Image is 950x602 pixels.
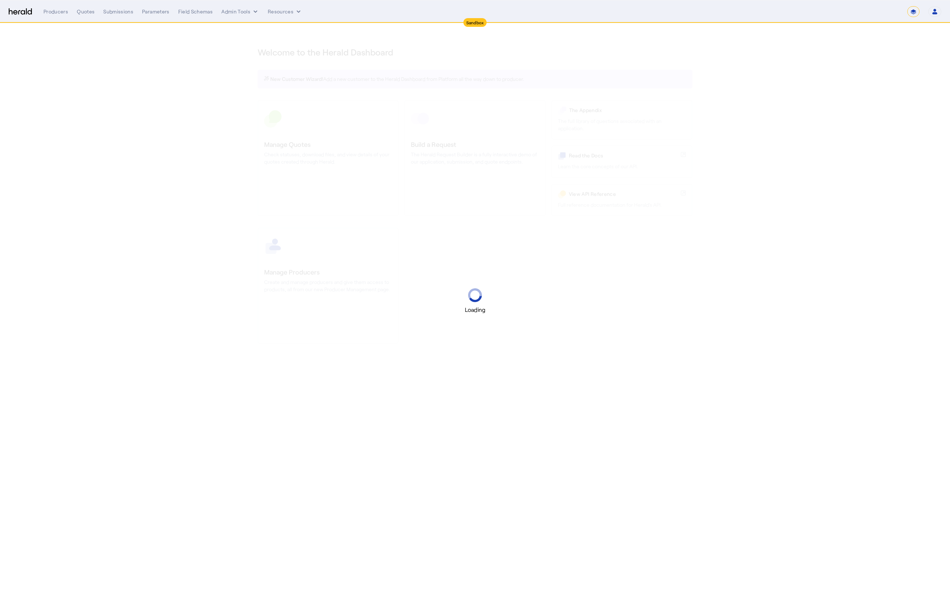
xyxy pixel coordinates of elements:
div: Producers [43,8,68,15]
div: Submissions [103,8,133,15]
div: Parameters [142,8,170,15]
button: internal dropdown menu [221,8,259,15]
button: Resources dropdown menu [268,8,302,15]
div: Sandbox [463,18,487,27]
img: Herald Logo [9,8,32,15]
div: Field Schemas [178,8,213,15]
div: Quotes [77,8,95,15]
